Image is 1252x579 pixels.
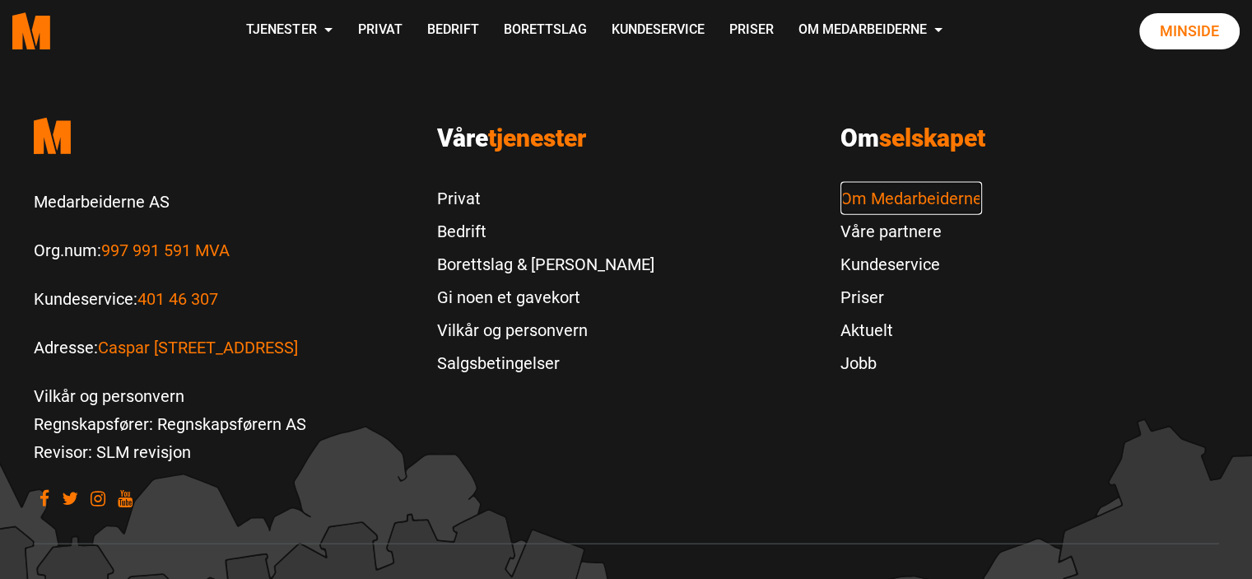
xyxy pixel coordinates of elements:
[34,285,412,313] p: Kundeservice:
[488,124,586,152] span: tjenester
[91,490,105,506] a: Visit our Instagram
[62,490,78,506] a: Visit our Twitter
[34,414,306,434] a: Regnskapsfører: Regnskapsførern AS
[437,248,654,281] a: Borettslag & [PERSON_NAME]
[437,347,654,380] a: Salgsbetingelser
[1139,13,1240,49] a: Minside
[840,347,982,380] a: Jobb
[785,2,955,60] a: Om Medarbeiderne
[40,490,49,506] a: Visit our Facebook
[118,490,133,506] a: Visit our youtube
[716,2,785,60] a: Priser
[101,240,230,260] a: Les mer om Org.num
[598,2,716,60] a: Kundeservice
[34,386,184,406] a: Vilkår og personvern
[345,2,414,60] a: Privat
[879,124,985,152] span: selskapet
[840,182,982,215] a: Om Medarbeiderne
[437,124,816,153] h3: Våre
[34,105,412,167] a: Medarbeiderne start
[840,215,982,248] a: Våre partnere
[234,2,345,60] a: Tjenester
[491,2,598,60] a: Borettslag
[840,248,982,281] a: Kundeservice
[34,334,412,362] p: Adresse:
[34,442,191,462] a: Revisor: SLM revisjon
[437,215,654,248] a: Bedrift
[98,338,298,357] a: Les mer om Caspar Storms vei 16, 0664 Oslo
[437,281,654,314] a: Gi noen et gavekort
[414,2,491,60] a: Bedrift
[840,281,982,314] a: Priser
[840,314,982,347] a: Aktuelt
[34,188,412,216] p: Medarbeiderne AS
[437,314,654,347] a: Vilkår og personvern
[34,236,412,264] p: Org.num:
[137,289,218,309] a: Call us to 401 46 307
[437,182,654,215] a: Privat
[840,124,1219,153] h3: Om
